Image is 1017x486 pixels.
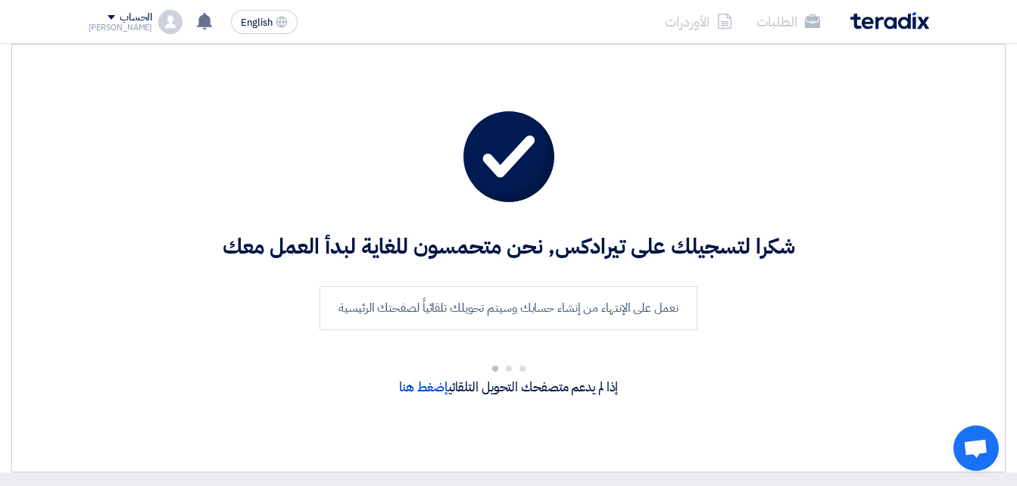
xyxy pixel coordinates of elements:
[241,17,273,28] span: English
[158,10,182,34] img: profile_test.png
[231,10,298,34] button: English
[463,111,554,202] img: tick.svg
[76,378,941,397] p: إذا لم يدعم متصفحك التحويل التلقائي
[399,378,448,397] a: إضغط هنا
[850,12,929,30] img: Teradix logo
[953,425,999,471] a: Open chat
[320,286,697,330] div: نعمل على الإنتهاء من إنشاء حسابك وسيتم تحويلك تلقائياً لصفحتك الرئيسية
[89,23,153,32] div: [PERSON_NAME]
[76,232,941,262] h2: شكرا لتسجيلك على تيرادكس, نحن متحمسون للغاية لبدأ العمل معك
[120,11,152,24] div: الحساب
